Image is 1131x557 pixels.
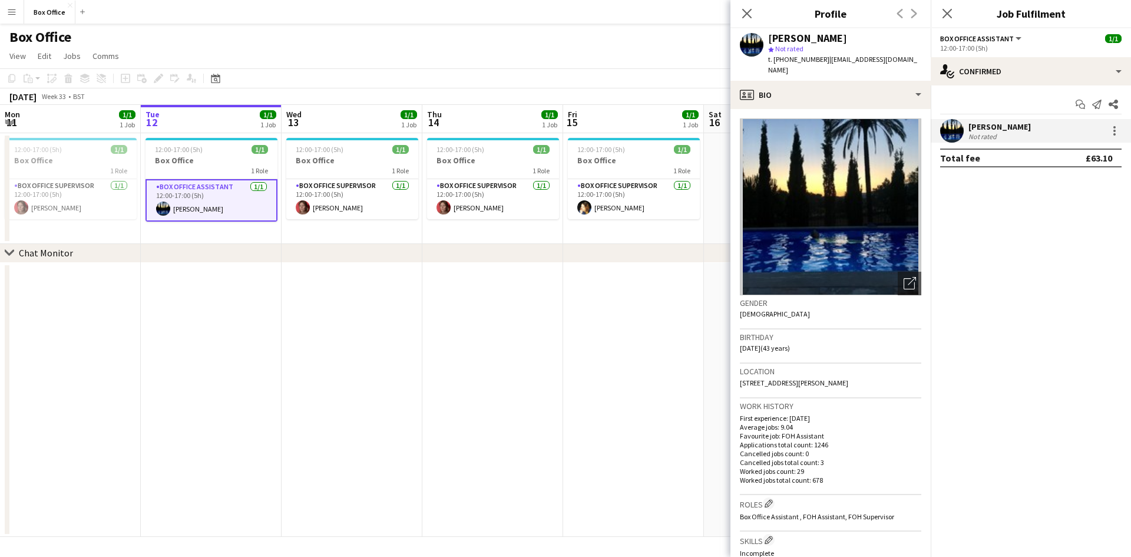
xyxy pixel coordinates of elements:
span: 1/1 [392,145,409,154]
span: 1/1 [119,110,135,119]
span: t. [PHONE_NUMBER] [768,55,829,64]
span: 1/1 [682,110,699,119]
p: Average jobs: 9.04 [740,423,921,431]
h3: Work history [740,401,921,411]
div: 1 Job [542,120,557,129]
span: [DEMOGRAPHIC_DATA] [740,309,810,318]
span: 1/1 [260,110,276,119]
app-job-card: 12:00-17:00 (5h)1/1Box Office1 RoleBox Office Supervisor1/112:00-17:00 (5h)[PERSON_NAME] [5,138,137,219]
h3: Skills [740,534,921,546]
a: Comms [88,48,124,64]
h3: Location [740,366,921,377]
div: Chat Monitor [19,247,73,259]
h3: Box Office [568,155,700,166]
span: Wed [286,109,302,120]
p: First experience: [DATE] [740,414,921,423]
div: [PERSON_NAME] [968,121,1031,132]
span: [DATE] (43 years) [740,344,790,352]
span: 1 Role [251,166,268,175]
span: Week 33 [39,92,68,101]
span: 14 [425,116,442,129]
span: [STREET_ADDRESS][PERSON_NAME] [740,378,848,387]
h3: Gender [740,298,921,308]
span: 1/1 [674,145,690,154]
span: 1 Role [673,166,690,175]
app-card-role: Box Office Supervisor1/112:00-17:00 (5h)[PERSON_NAME] [568,179,700,219]
span: 11 [3,116,20,129]
div: [PERSON_NAME] [768,33,847,44]
p: Favourite job: FOH Assistant [740,431,921,440]
a: View [5,48,31,64]
h3: Birthday [740,332,921,342]
app-job-card: 12:00-17:00 (5h)1/1Box Office1 RoleBox Office Assistant1/112:00-17:00 (5h)[PERSON_NAME] [145,138,277,222]
span: 12:00-17:00 (5h) [14,145,62,154]
span: Thu [427,109,442,120]
p: Cancelled jobs total count: 3 [740,458,921,467]
span: 12:00-17:00 (5h) [296,145,343,154]
span: 16 [707,116,722,129]
span: 13 [285,116,302,129]
app-card-role: Box Office Assistant1/112:00-17:00 (5h)[PERSON_NAME] [145,179,277,222]
span: Box Office Assistant , FOH Assistant, FOH Supervisor [740,512,894,521]
h3: Job Fulfilment [931,6,1131,21]
span: Mon [5,109,20,120]
span: Sat [709,109,722,120]
span: 12 [144,116,160,129]
span: View [9,51,26,61]
span: Jobs [63,51,81,61]
img: Crew avatar or photo [740,118,921,295]
h3: Roles [740,497,921,510]
h1: Box Office [9,28,71,46]
div: £63.10 [1086,152,1112,164]
span: Tue [145,109,160,120]
span: | [EMAIL_ADDRESS][DOMAIN_NAME] [768,55,917,74]
div: 1 Job [683,120,698,129]
div: 12:00-17:00 (5h) [940,44,1122,52]
span: 1/1 [541,110,558,119]
app-card-role: Box Office Supervisor1/112:00-17:00 (5h)[PERSON_NAME] [5,179,137,219]
div: 1 Job [401,120,416,129]
h3: Box Office [286,155,418,166]
h3: Box Office [5,155,137,166]
span: Fri [568,109,577,120]
span: 1 Role [392,166,409,175]
span: 12:00-17:00 (5h) [577,145,625,154]
p: Worked jobs total count: 678 [740,476,921,485]
app-card-role: Box Office Supervisor1/112:00-17:00 (5h)[PERSON_NAME] [427,179,559,219]
p: Worked jobs count: 29 [740,467,921,476]
p: Cancelled jobs count: 0 [740,449,921,458]
div: Total fee [940,152,980,164]
span: 1/1 [533,145,550,154]
span: Box Office Assistant [940,34,1014,43]
span: 1 Role [533,166,550,175]
h3: Box Office [145,155,277,166]
div: Bio [730,81,931,109]
a: Jobs [58,48,85,64]
div: Not rated [968,132,999,141]
app-job-card: 12:00-17:00 (5h)1/1Box Office1 RoleBox Office Supervisor1/112:00-17:00 (5h)[PERSON_NAME] [427,138,559,219]
span: 1/1 [401,110,417,119]
button: Box Office [24,1,75,24]
button: Box Office Assistant [940,34,1023,43]
span: Not rated [775,44,803,53]
div: BST [73,92,85,101]
app-job-card: 12:00-17:00 (5h)1/1Box Office1 RoleBox Office Supervisor1/112:00-17:00 (5h)[PERSON_NAME] [568,138,700,219]
span: 12:00-17:00 (5h) [436,145,484,154]
app-card-role: Box Office Supervisor1/112:00-17:00 (5h)[PERSON_NAME] [286,179,418,219]
h3: Profile [730,6,931,21]
app-job-card: 12:00-17:00 (5h)1/1Box Office1 RoleBox Office Supervisor1/112:00-17:00 (5h)[PERSON_NAME] [286,138,418,219]
span: 1/1 [1105,34,1122,43]
div: 1 Job [260,120,276,129]
a: Edit [33,48,56,64]
span: 1 Role [110,166,127,175]
p: Applications total count: 1246 [740,440,921,449]
div: Open photos pop-in [898,272,921,295]
div: 1 Job [120,120,135,129]
div: [DATE] [9,91,37,103]
span: 1/1 [252,145,268,154]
